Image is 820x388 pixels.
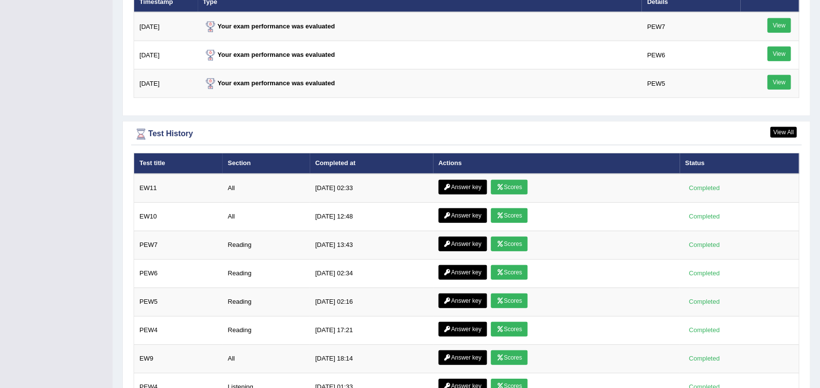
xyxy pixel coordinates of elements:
a: Answer key [438,237,487,251]
a: View [767,18,791,33]
td: EW10 [134,202,223,231]
strong: Your exam performance was evaluated [203,79,335,87]
td: PEW4 [134,316,223,344]
a: Scores [491,293,527,308]
td: All [222,202,310,231]
th: Completed at [310,153,433,174]
td: PEW5 [134,288,223,316]
div: Completed [685,212,723,222]
th: Section [222,153,310,174]
td: Reading [222,288,310,316]
div: Completed [685,354,723,364]
a: Scores [491,208,527,223]
td: EW9 [134,344,223,373]
td: Reading [222,259,310,288]
div: Completed [685,325,723,336]
td: [DATE] 02:33 [310,174,433,203]
a: Answer key [438,293,487,308]
a: Scores [491,350,527,365]
a: Answer key [438,180,487,194]
td: PEW5 [641,70,740,98]
a: Answer key [438,322,487,337]
a: Scores [491,265,527,280]
a: Scores [491,322,527,337]
td: [DATE] [134,70,198,98]
td: All [222,174,310,203]
th: Test title [134,153,223,174]
th: Actions [433,153,680,174]
td: Reading [222,231,310,259]
a: View All [770,127,797,138]
strong: Your exam performance was evaluated [203,23,335,30]
div: Test History [134,127,799,142]
div: Completed [685,240,723,250]
a: View [767,75,791,90]
a: Scores [491,237,527,251]
div: Completed [685,268,723,279]
td: PEW7 [641,12,740,41]
a: Scores [491,180,527,194]
a: Answer key [438,208,487,223]
td: [DATE] 18:14 [310,344,433,373]
div: Completed [685,183,723,194]
td: [DATE] 12:48 [310,202,433,231]
td: [DATE] [134,12,198,41]
a: View [767,47,791,61]
td: [DATE] 02:34 [310,259,433,288]
td: Reading [222,316,310,344]
td: [DATE] 17:21 [310,316,433,344]
td: [DATE] [134,41,198,70]
div: Completed [685,297,723,307]
strong: Your exam performance was evaluated [203,51,335,58]
td: [DATE] 13:43 [310,231,433,259]
th: Status [680,153,799,174]
td: EW11 [134,174,223,203]
td: PEW7 [134,231,223,259]
td: PEW6 [641,41,740,70]
a: Answer key [438,265,487,280]
a: Answer key [438,350,487,365]
td: PEW6 [134,259,223,288]
td: [DATE] 02:16 [310,288,433,316]
td: All [222,344,310,373]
